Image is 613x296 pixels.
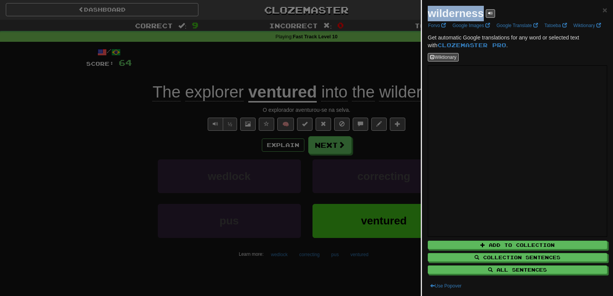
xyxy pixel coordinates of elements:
[437,42,506,48] a: Clozemaster Pro
[603,5,607,14] span: ×
[542,21,569,30] a: Tatoeba
[494,21,540,30] a: Google Translate
[428,7,484,19] strong: wilderness
[428,34,607,49] p: Get automatic Google translations for any word or selected text with .
[428,265,607,274] button: All Sentences
[571,21,603,30] a: Wiktionary
[428,53,459,62] button: Wiktionary
[428,253,607,262] button: Collection Sentences
[603,6,607,14] button: Close
[428,282,464,290] button: Use Popover
[426,21,448,30] a: Forvo
[428,241,607,249] button: Add to Collection
[450,21,492,30] a: Google Images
